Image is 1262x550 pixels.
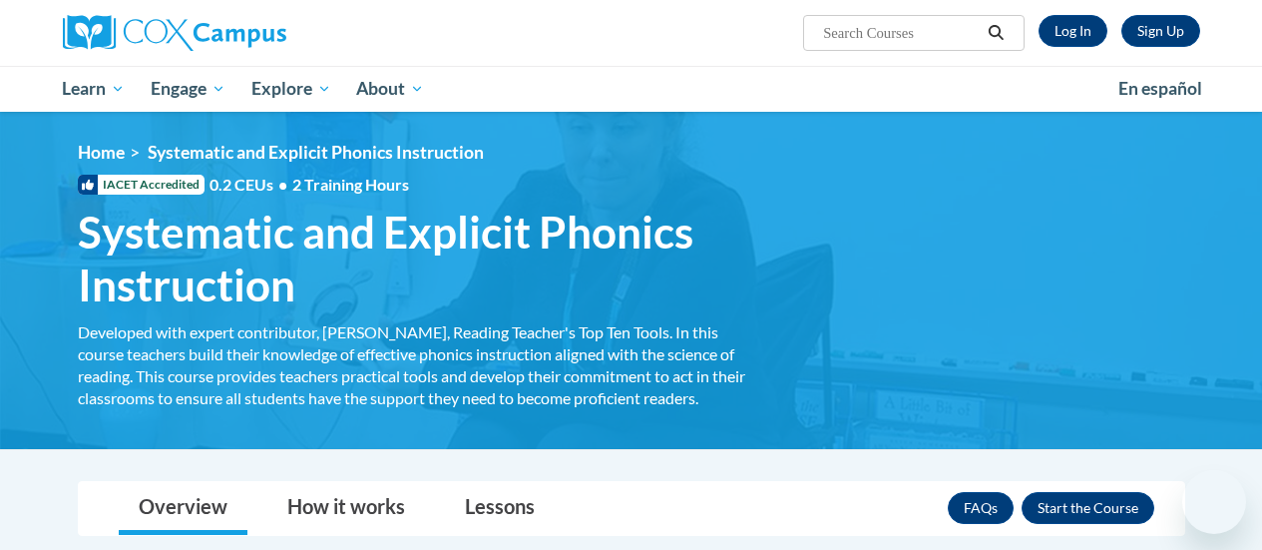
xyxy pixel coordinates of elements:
[210,174,409,196] span: 0.2 CEUs
[1105,68,1215,110] a: En español
[1022,492,1154,524] button: Enroll
[148,142,484,163] span: Systematic and Explicit Phonics Instruction
[119,482,247,535] a: Overview
[1182,470,1246,534] iframe: Button to launch messaging window
[292,175,409,194] span: 2 Training Hours
[1121,15,1200,47] a: Register
[267,482,425,535] a: How it works
[251,77,331,101] span: Explore
[50,66,139,112] a: Learn
[278,175,287,194] span: •
[151,77,225,101] span: Engage
[1039,15,1107,47] a: Log In
[138,66,238,112] a: Engage
[63,15,286,51] img: Cox Campus
[78,142,125,163] a: Home
[343,66,437,112] a: About
[238,66,344,112] a: Explore
[62,77,125,101] span: Learn
[78,206,766,311] span: Systematic and Explicit Phonics Instruction
[981,21,1011,45] button: Search
[1118,78,1202,99] span: En español
[48,66,1215,112] div: Main menu
[78,321,766,409] div: Developed with expert contributor, [PERSON_NAME], Reading Teacher's Top Ten Tools. In this course...
[356,77,424,101] span: About
[63,15,422,51] a: Cox Campus
[445,482,555,535] a: Lessons
[78,175,205,195] span: IACET Accredited
[821,21,981,45] input: Search Courses
[948,492,1014,524] a: FAQs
